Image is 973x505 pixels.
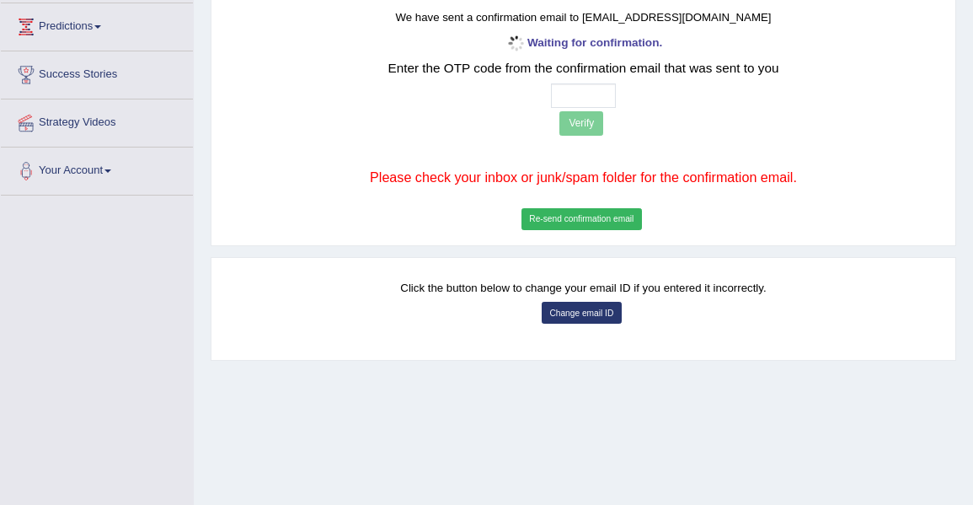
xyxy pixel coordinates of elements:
a: Success Stories [1,51,193,94]
small: We have sent a confirmation email to [EMAIL_ADDRESS][DOMAIN_NAME] [395,11,771,24]
a: Your Account [1,148,193,190]
a: Predictions [1,3,193,46]
p: Please check your inbox or junk/spam folder for the confirmation email. [288,168,879,188]
h2: Enter the OTP code from the confirmation email that was sent to you [288,62,879,76]
small: Click the button below to change your email ID if you entered it incorrectly. [400,282,766,294]
b: Waiting for confirmation. [505,36,663,49]
img: icon-progress-circle-small.gif [505,32,527,55]
button: Re-send confirmation email [521,208,642,230]
button: Change email ID [542,302,622,324]
a: Strategy Videos [1,99,193,142]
